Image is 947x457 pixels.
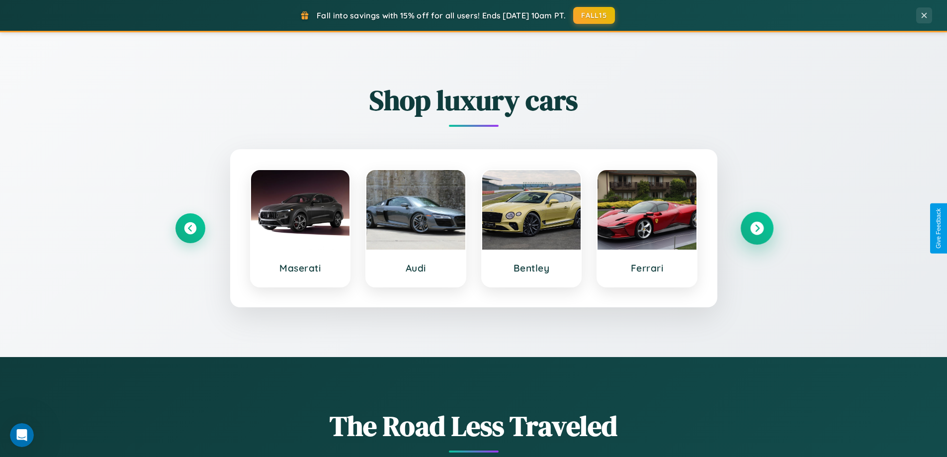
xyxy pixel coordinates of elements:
h2: Shop luxury cars [175,81,772,119]
h3: Audi [376,262,455,274]
h3: Bentley [492,262,571,274]
span: Fall into savings with 15% off for all users! Ends [DATE] 10am PT. [317,10,566,20]
div: Give Feedback [935,208,942,249]
h3: Maserati [261,262,340,274]
h1: The Road Less Traveled [175,407,772,445]
iframe: Intercom live chat [10,423,34,447]
button: FALL15 [573,7,615,24]
h3: Ferrari [607,262,687,274]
